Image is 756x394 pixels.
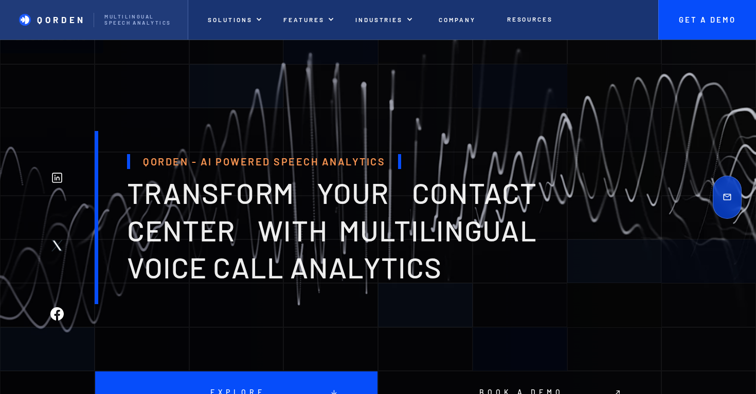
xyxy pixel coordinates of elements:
[127,154,402,169] h1: Qorden - AI Powered Speech Analytics
[50,307,64,321] img: Facebook
[50,239,64,252] img: Twitter
[104,14,176,26] p: Multilingual Speech analytics
[37,14,86,25] p: Qorden
[50,171,64,184] img: Linkedin
[669,15,746,25] p: Get A Demo
[208,16,252,23] p: Solutions
[283,16,325,23] p: features
[507,15,553,23] p: Resources
[439,16,476,23] p: Company
[127,175,537,285] span: transform your contact center with multilingual voice Call analytics
[355,16,403,23] p: INDUSTRIES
